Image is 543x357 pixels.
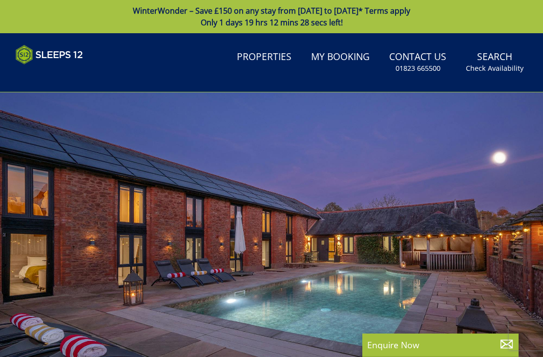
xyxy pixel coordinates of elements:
iframe: Customer reviews powered by Trustpilot [11,70,113,79]
a: SearchCheck Availability [462,46,527,78]
span: Only 1 days 19 hrs 12 mins 28 secs left! [201,17,343,28]
small: 01823 665500 [396,63,440,73]
img: Sleeps 12 [16,45,83,64]
a: Contact Us01823 665500 [385,46,450,78]
small: Check Availability [466,63,523,73]
p: Enquire Now [367,338,514,351]
a: Properties [233,46,295,68]
a: My Booking [307,46,374,68]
